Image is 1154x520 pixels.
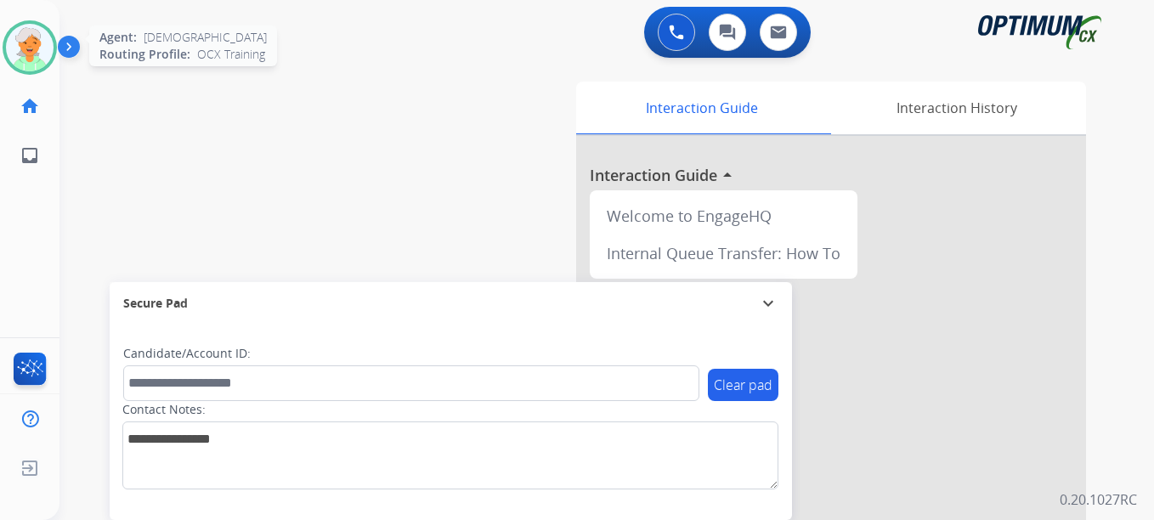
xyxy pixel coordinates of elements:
[99,29,137,46] span: Agent:
[597,235,851,272] div: Internal Queue Transfer: How To
[1060,489,1137,510] p: 0.20.1027RC
[122,401,206,418] label: Contact Notes:
[123,295,188,312] span: Secure Pad
[99,46,190,63] span: Routing Profile:
[6,24,54,71] img: avatar
[144,29,267,46] span: [DEMOGRAPHIC_DATA]
[597,197,851,235] div: Welcome to EngageHQ
[20,96,40,116] mat-icon: home
[123,345,251,362] label: Candidate/Account ID:
[20,145,40,166] mat-icon: inbox
[708,369,778,401] button: Clear pad
[758,293,778,314] mat-icon: expand_more
[576,82,827,134] div: Interaction Guide
[197,46,265,63] span: OCX Training
[827,82,1086,134] div: Interaction History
